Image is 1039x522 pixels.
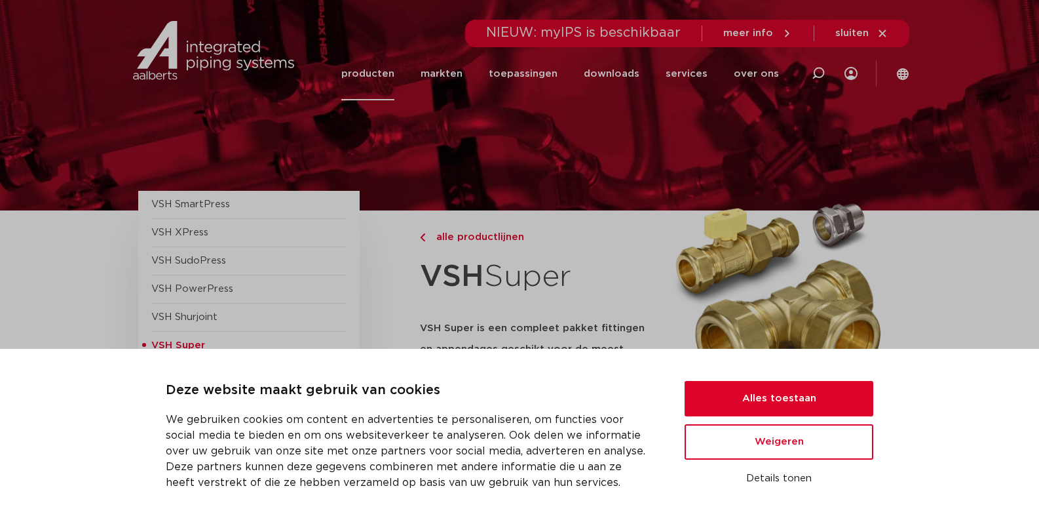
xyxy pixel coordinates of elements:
[420,262,484,292] strong: VSH
[584,47,639,100] a: downloads
[151,340,205,350] span: VSH Super
[723,28,773,38] span: meer info
[844,47,858,100] div: my IPS
[151,228,208,237] a: VSH XPress
[166,380,653,401] p: Deze website maakt gebruik van cookies
[428,232,524,242] span: alle productlijnen
[685,381,873,416] button: Alles toestaan
[341,47,779,100] nav: Menu
[420,252,657,302] h1: Super
[420,233,425,242] img: chevron-right.svg
[666,47,708,100] a: services
[151,312,217,322] a: VSH Shurjoint
[151,199,230,209] a: VSH SmartPress
[151,284,233,294] a: VSH PowerPress
[341,47,394,100] a: producten
[734,47,779,100] a: over ons
[486,26,681,39] span: NIEUW: myIPS is beschikbaar
[489,47,557,100] a: toepassingen
[420,230,657,245] a: alle productlijnen
[421,47,463,100] a: markten
[685,468,873,490] button: Details tonen
[723,28,793,39] a: meer info
[835,28,888,39] a: sluiten
[151,256,226,266] a: VSH SudoPress
[685,424,873,460] button: Weigeren
[166,412,653,491] p: We gebruiken cookies om content en advertenties te personaliseren, om functies voor social media ...
[835,28,869,38] span: sluiten
[420,318,657,381] h5: VSH Super is een compleet pakket fittingen en appendages geschikt voor de meest uiteenlopende toe...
